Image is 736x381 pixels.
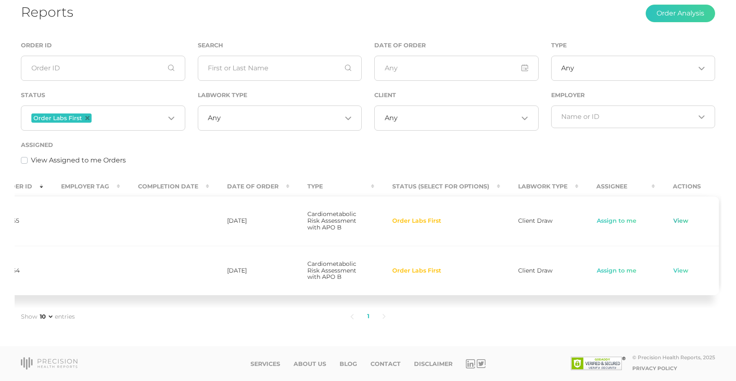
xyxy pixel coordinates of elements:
input: Search for option [561,113,695,121]
span: Any [561,64,574,72]
th: Type : activate to sort column ascending [289,177,374,196]
div: Search for option [374,106,539,131]
span: Client Draw [518,217,552,224]
label: Assigned [21,142,53,149]
a: Blog [340,360,357,368]
input: Search for option [574,64,695,72]
span: Cardiometabolic Risk Assessment with APO B [307,210,356,231]
th: Completion Date : activate to sort column ascending [120,177,209,196]
label: View Assigned to me Orders [31,155,126,165]
div: Search for option [551,56,716,81]
a: Disclaimer [414,360,452,368]
label: Search [198,42,223,49]
select: Showentries [38,312,54,321]
span: Order Labs First [392,218,441,224]
th: Employer Tag : activate to sort column ascending [43,177,120,196]
a: Assign to me [596,217,637,225]
label: Labwork Type [198,92,247,99]
label: Employer [551,92,585,99]
label: Client [374,92,396,99]
a: Services [250,360,280,368]
img: SSL site seal - click to verify [571,357,626,370]
div: Search for option [551,106,716,128]
td: [DATE] [209,246,289,296]
input: Order ID [21,56,185,81]
a: Contact [371,360,401,368]
label: Date of Order [374,42,426,49]
div: Search for option [21,106,185,131]
th: Assignee : activate to sort column ascending [578,177,655,196]
input: Search for option [221,114,342,122]
span: Client Draw [518,267,552,274]
label: Show entries [21,312,75,321]
label: Order ID [21,42,52,49]
label: Type [551,42,567,49]
span: Cardiometabolic Risk Assessment with APO B [307,260,356,281]
div: Search for option [198,106,362,131]
th: Date Of Order : activate to sort column ascending [209,177,289,196]
a: Assign to me [596,267,637,275]
td: [DATE] [209,196,289,246]
label: Status [21,92,45,99]
span: Order Labs First [392,268,441,274]
input: Search for option [93,113,165,124]
a: About Us [294,360,326,368]
a: View [673,267,689,275]
a: View [673,217,689,225]
input: First or Last Name [198,56,362,81]
input: Search for option [398,114,519,122]
h1: Reports [21,4,73,20]
th: Actions [655,177,719,196]
input: Any [374,56,539,81]
div: © Precision Health Reports, 2025 [632,354,715,360]
span: Any [385,114,398,122]
span: Any [208,114,221,122]
th: Status (Select for Options) : activate to sort column ascending [374,177,500,196]
span: Order Labs First [33,115,82,121]
a: Privacy Policy [632,365,677,371]
button: Order Analysis [646,5,715,22]
th: Labwork Type : activate to sort column ascending [500,177,578,196]
button: Deselect Order Labs First [85,116,89,120]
